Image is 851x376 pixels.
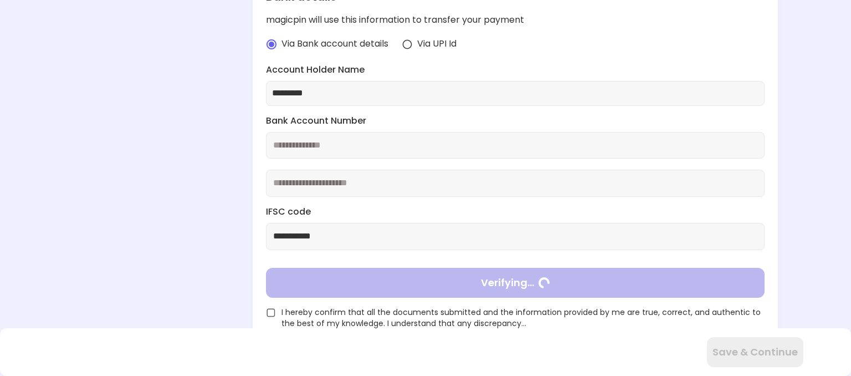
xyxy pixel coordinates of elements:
label: IFSC code [266,206,765,219]
label: Account Holder Name [266,64,765,77]
img: radio [402,39,413,50]
div: magicpin will use this information to transfer your payment [266,14,765,27]
button: Verifying... [266,268,765,298]
span: Via Bank account details [281,38,388,50]
img: radio [266,39,277,50]
span: Via UPI Id [417,38,457,50]
button: Save & Continue [707,337,803,367]
label: Bank Account Number [266,115,765,128]
span: I hereby confirm that all the documents submitted and the information provided by me are true, co... [281,307,765,329]
img: unchecked [266,308,276,318]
